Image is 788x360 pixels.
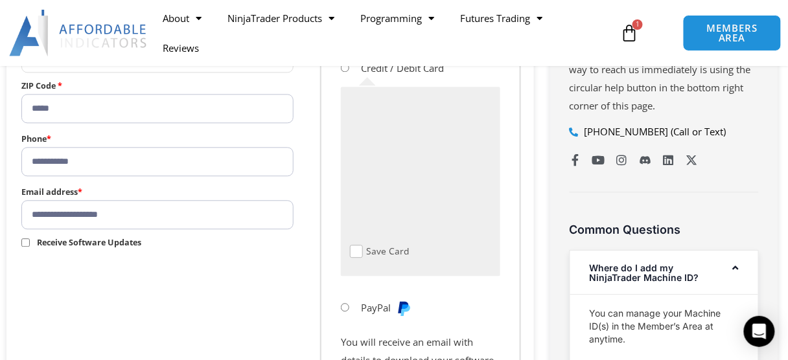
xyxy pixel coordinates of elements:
label: Credit / Debit Card [361,62,444,74]
a: Programming [347,3,447,33]
a: 1 [601,14,658,52]
div: Where do I add my NinjaTrader Machine ID? [570,251,758,294]
span: [PHONE_NUMBER] (Call or Text) [581,123,726,141]
iframe: Secure payment input frame [347,93,489,241]
a: Futures Trading [447,3,555,33]
label: PayPal [361,301,411,314]
span: We would love to hear from you! The best way to reach us immediately is using the circular help b... [570,45,757,112]
div: Open Intercom Messenger [744,316,775,347]
a: MEMBERS AREA [683,15,782,51]
a: Where do I add my NinjaTrader Machine ID? [590,262,699,283]
input: Receive Software Updates [21,238,30,247]
img: LogoAI | Affordable Indicators – NinjaTrader [9,10,148,56]
span: MEMBERS AREA [697,23,769,43]
label: Email address [21,184,294,200]
nav: Menu [150,3,615,63]
h3: Common Questions [570,222,759,237]
label: Save Card [366,245,409,258]
label: ZIP Code [21,78,294,94]
a: Reviews [150,33,212,63]
span: 1 [632,19,643,30]
img: PayPal [396,300,411,316]
label: Phone [21,131,294,147]
span: Receive Software Updates [37,237,141,248]
p: You can manage your Machine ID(s) in the Member’s Area at anytime. [590,307,739,346]
a: NinjaTrader Products [214,3,347,33]
a: About [150,3,214,33]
